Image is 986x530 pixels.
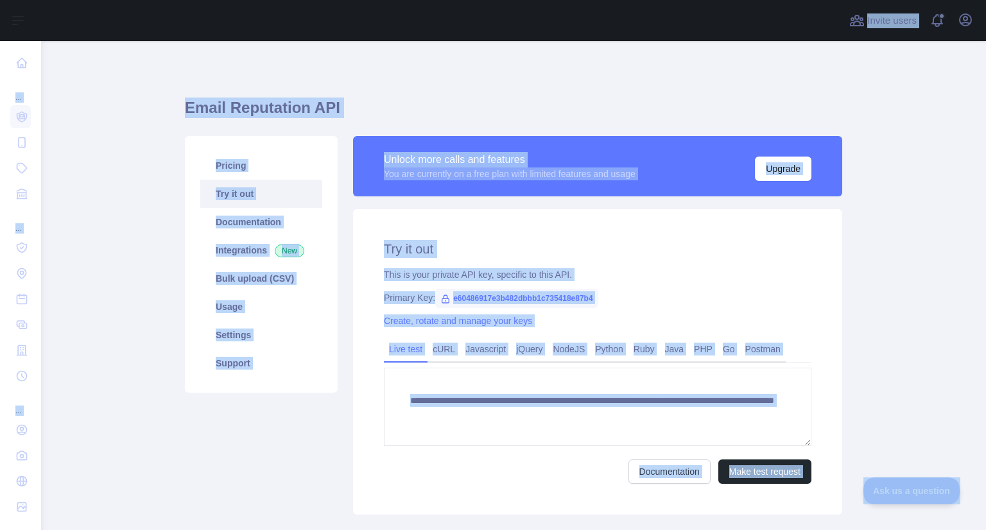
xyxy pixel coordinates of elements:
h1: Email Reputation API [185,98,842,128]
span: New [275,244,304,257]
a: Java [660,339,689,359]
a: Go [718,339,740,359]
div: You are currently on a free plan with limited features and usage [384,167,636,180]
a: Usage [200,293,322,321]
a: Create, rotate and manage your keys [384,316,532,326]
a: Ruby [628,339,660,359]
a: Integrations New [200,236,322,264]
div: ... [10,390,31,416]
a: cURL [428,339,460,359]
button: Invite users [847,10,919,31]
a: jQuery [511,339,548,359]
span: Invite users [867,13,917,28]
button: Upgrade [755,157,811,181]
div: ... [10,208,31,234]
a: Python [590,339,628,359]
a: NodeJS [548,339,590,359]
a: Pricing [200,151,322,180]
a: PHP [689,339,718,359]
a: Documentation [628,459,711,484]
span: e60486917e3b482dbbb1c735418e87b4 [435,289,598,308]
a: Support [200,349,322,377]
a: Try it out [200,180,322,208]
a: Postman [740,339,786,359]
a: Live test [384,339,428,359]
h2: Try it out [384,240,811,258]
a: Bulk upload (CSV) [200,264,322,293]
iframe: Toggle Customer Support [863,477,960,504]
div: Unlock more calls and features [384,152,636,167]
a: Javascript [460,339,511,359]
a: Settings [200,321,322,349]
div: Primary Key: [384,291,811,304]
a: Documentation [200,208,322,236]
div: This is your private API key, specific to this API. [384,268,811,281]
div: ... [10,77,31,103]
button: Make test request [718,459,811,484]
